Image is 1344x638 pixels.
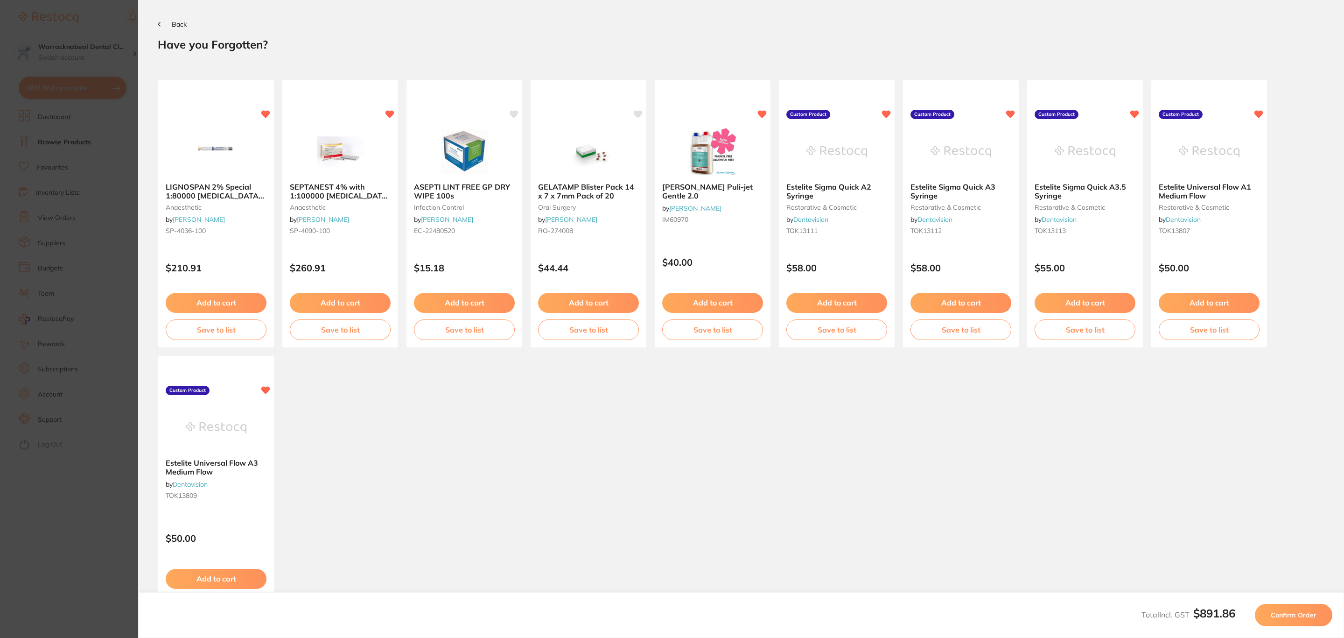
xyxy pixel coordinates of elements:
a: [PERSON_NAME] [297,215,349,224]
small: SP-4036-100 [166,227,266,234]
a: [PERSON_NAME] [173,215,225,224]
span: by [1159,215,1201,224]
button: Save to list [662,319,763,340]
b: Estelite Sigma Quick A2 Syringe [786,183,887,200]
label: Custom Product [166,386,210,395]
small: RO-274008 [538,227,639,234]
p: $55.00 [1035,262,1135,273]
button: Save to list [1159,319,1260,340]
button: Add to cart [166,293,266,312]
a: [PERSON_NAME] [669,204,721,213]
span: by [290,215,349,224]
span: by [414,215,473,224]
a: Dentavision [1042,215,1077,224]
button: Save to list [414,319,515,340]
a: Dentavision [793,215,828,224]
img: Estelite Sigma Quick A3 Syringe [931,128,991,175]
p: $58.00 [786,262,887,273]
small: anaesthetic [166,204,266,211]
button: Add to cart [414,293,515,312]
label: Custom Product [786,110,830,119]
img: GELATAMP Blister Pack 14 x 7 x 7mm Pack of 20 [558,128,619,175]
p: $15.18 [414,262,515,273]
img: SEPTANEST 4% with 1:100000 adrenalin 2.2ml 2xBox 50 GOLD [310,128,371,175]
button: Save to list [166,319,266,340]
label: Custom Product [910,110,954,119]
button: Add to cart [538,293,639,312]
small: SP-4090-100 [290,227,391,234]
button: Back [158,21,187,28]
p: $58.00 [910,262,1011,273]
span: Total Incl. GST [1141,610,1235,619]
img: Estelite Universal Flow A3 Medium Flow [186,404,246,451]
b: GELATAMP Blister Pack 14 x 7 x 7mm Pack of 20 [538,183,639,200]
p: $40.00 [662,257,763,268]
span: by [166,215,225,224]
b: Estelite Universal Flow A1 Medium Flow [1159,183,1260,200]
p: $50.00 [166,533,266,544]
button: Confirm Order [1255,604,1332,626]
p: $210.91 [166,262,266,273]
small: TOK13807 [1159,227,1260,234]
a: Dentavision [173,480,208,489]
label: Custom Product [1159,110,1203,119]
span: by [662,204,721,213]
a: [PERSON_NAME] [421,215,473,224]
small: TOK13112 [910,227,1011,234]
p: $44.44 [538,262,639,273]
small: EC-22480520 [414,227,515,234]
small: restorative & cosmetic [1159,204,1260,211]
img: Cattani Puli-jet Gentle 2.0 [682,128,743,175]
a: Dentavision [917,215,952,224]
b: LIGNOSPAN 2% Special 1:80000 adrenalin 2.2ml 2xBox 50 Blue [166,183,266,200]
small: IM60970 [662,216,763,223]
span: by [910,215,952,224]
button: Add to cart [662,293,763,312]
small: restorative & cosmetic [786,204,887,211]
span: by [1035,215,1077,224]
b: Estelite Sigma Quick A3 Syringe [910,183,1011,200]
button: Add to cart [910,293,1011,312]
button: Add to cart [1159,293,1260,312]
span: Confirm Order [1271,611,1316,619]
b: Estelite Universal Flow A3 Medium Flow [166,459,266,476]
p: $50.00 [1159,262,1260,273]
button: Add to cart [166,569,266,588]
small: TOK13113 [1035,227,1135,234]
img: LIGNOSPAN 2% Special 1:80000 adrenalin 2.2ml 2xBox 50 Blue [186,128,246,175]
span: Back [172,20,187,28]
small: anaesthetic [290,204,391,211]
button: Add to cart [290,293,391,312]
button: Save to list [1035,319,1135,340]
button: Add to cart [1035,293,1135,312]
img: Estelite Universal Flow A1 Medium Flow [1179,128,1239,175]
span: by [538,215,597,224]
small: restorative & cosmetic [1035,204,1135,211]
h2: Have you Forgotten? [158,37,1324,51]
img: ASEPTI LINT FREE GP DRY WIPE 100s [434,128,495,175]
b: ASEPTI LINT FREE GP DRY WIPE 100s [414,183,515,200]
button: Save to list [290,319,391,340]
small: restorative & cosmetic [910,204,1011,211]
span: by [166,480,208,489]
b: Cattani Puli-jet Gentle 2.0 [662,183,763,200]
button: Add to cart [786,293,887,312]
b: $891.86 [1193,606,1235,620]
b: Estelite Sigma Quick A3.5 Syringe [1035,183,1135,200]
small: TOK13809 [166,492,266,499]
p: $260.91 [290,262,391,273]
small: oral surgery [538,204,639,211]
button: Save to list [786,319,887,340]
label: Custom Product [1035,110,1078,119]
a: [PERSON_NAME] [545,215,597,224]
button: Save to list [910,319,1011,340]
b: SEPTANEST 4% with 1:100000 adrenalin 2.2ml 2xBox 50 GOLD [290,183,391,200]
img: Estelite Sigma Quick A3.5 Syringe [1055,128,1115,175]
a: Dentavision [1166,215,1201,224]
button: Save to list [538,319,639,340]
img: Estelite Sigma Quick A2 Syringe [806,128,867,175]
span: by [786,215,828,224]
small: infection control [414,204,515,211]
small: TOK13111 [786,227,887,234]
